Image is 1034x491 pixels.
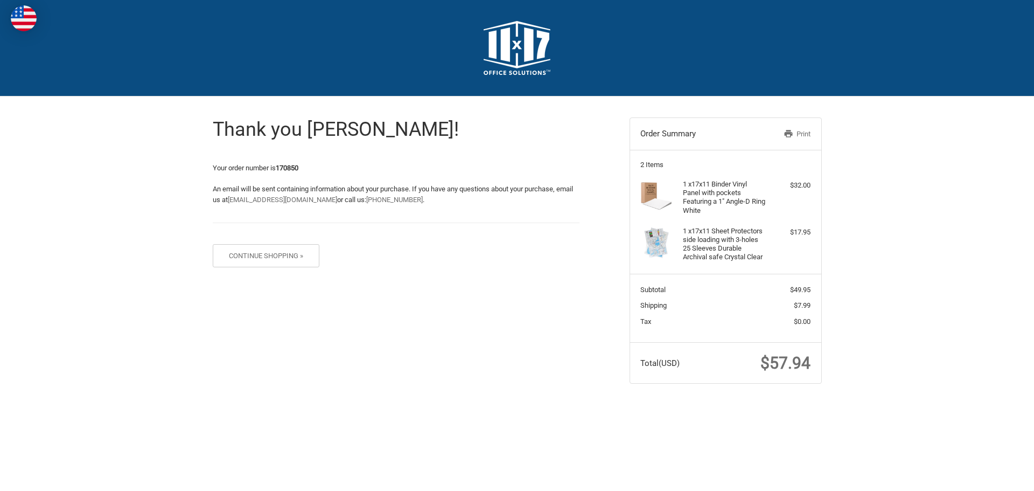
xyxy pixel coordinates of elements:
a: Print [755,129,811,140]
h3: Order Summary [640,129,755,140]
h1: Thank you [PERSON_NAME]! [213,117,579,142]
button: Continue Shopping » [213,244,320,267]
a: [EMAIL_ADDRESS][DOMAIN_NAME] [228,196,337,204]
span: Shipping [640,301,667,309]
h3: 2 Items [640,161,811,169]
span: $0.00 [794,317,811,326]
strong: 170850 [276,164,298,172]
span: $49.95 [790,286,811,294]
img: 11x17.com [484,21,550,75]
span: $57.94 [760,354,811,372]
h4: 1 x 17x11 Sheet Protectors side loading with 3-holes 25 Sleeves Durable Archival safe Crystal Clear [683,227,765,262]
h4: 1 x 17x11 Binder Vinyl Panel with pockets Featuring a 1" Angle-D Ring White [683,180,765,215]
img: duty and tax information for United States [11,5,37,31]
span: Tax [640,317,651,326]
div: $17.95 [768,227,811,238]
span: An email will be sent containing information about your purchase. If you have any questions about... [213,185,573,204]
span: Your order number is [213,164,298,172]
span: Subtotal [640,286,666,294]
span: Total (USD) [640,358,680,368]
a: [PHONE_NUMBER] [366,196,423,204]
div: $32.00 [768,180,811,191]
span: $7.99 [794,301,811,309]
